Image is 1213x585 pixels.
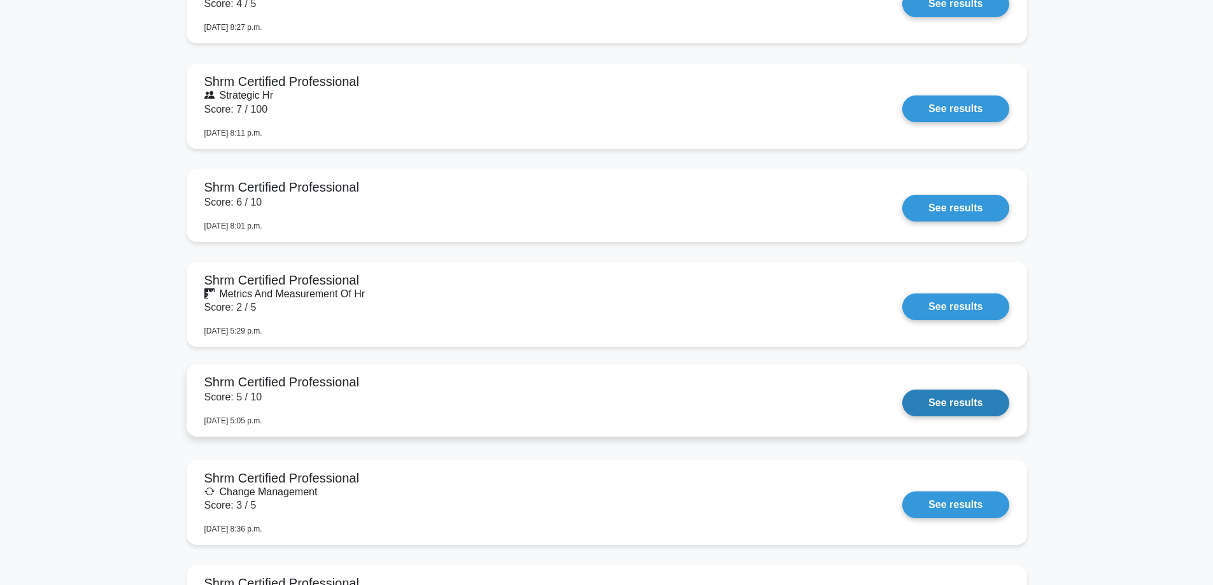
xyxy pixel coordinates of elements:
[902,491,1009,518] a: See results
[902,95,1009,122] a: See results
[902,293,1009,320] a: See results
[902,195,1009,222] a: See results
[902,390,1009,416] a: See results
